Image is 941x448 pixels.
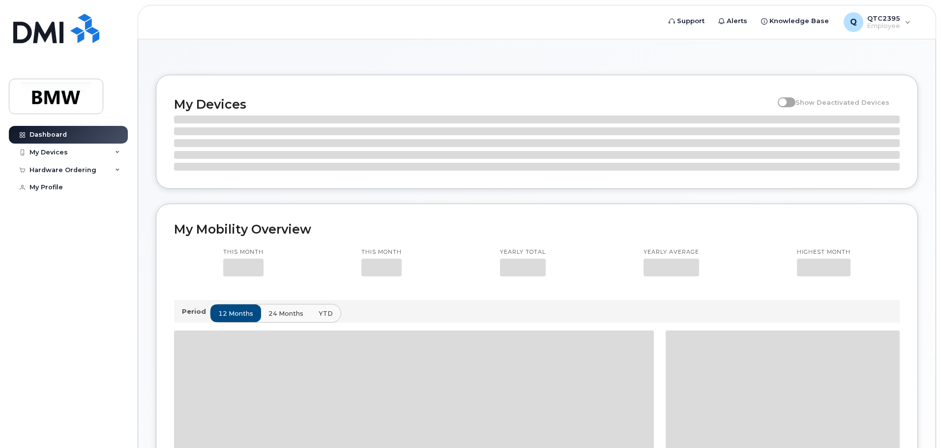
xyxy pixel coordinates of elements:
span: Show Deactivated Devices [795,98,889,106]
p: This month [223,248,264,256]
h2: My Mobility Overview [174,222,900,237]
p: Period [182,307,210,316]
span: YTD [319,309,333,318]
p: Yearly total [500,248,546,256]
h2: My Devices [174,97,773,112]
span: 24 months [268,309,303,318]
p: This month [361,248,402,256]
p: Highest month [797,248,851,256]
p: Yearly average [644,248,699,256]
input: Show Deactivated Devices [778,93,786,101]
